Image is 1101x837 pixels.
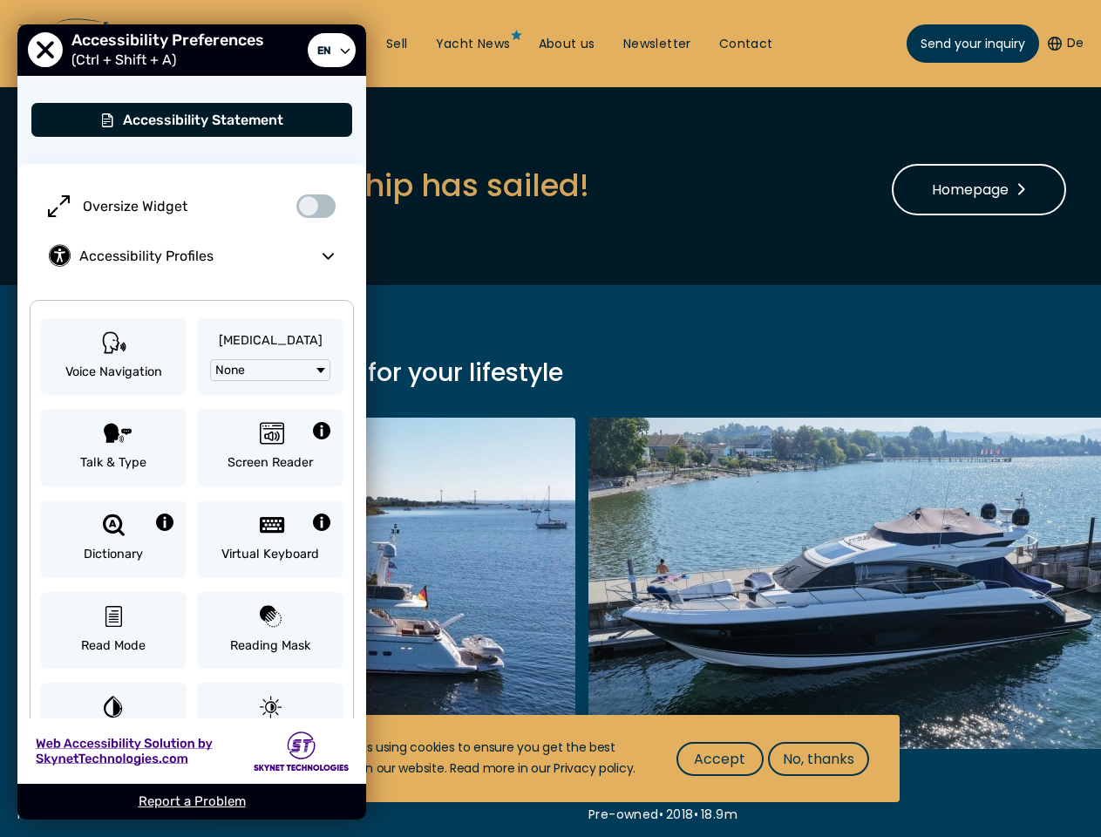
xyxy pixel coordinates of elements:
[539,36,595,53] a: About us
[79,248,309,264] span: Accessibility Profiles
[31,102,353,138] button: Accessibility Statement
[40,592,187,670] button: Read Mode
[289,738,642,779] div: This website is using cookies to ensure you get the best experience on our website. Read more in ...
[123,112,283,128] span: Accessibility Statement
[932,179,1026,201] span: Homepage
[386,36,408,53] a: Sell
[197,683,343,760] button: Light Contrast
[28,33,63,68] button: Close Accessibility Preferences Menu
[921,35,1025,53] span: Send your inquiry
[17,24,366,820] div: User Preferences
[197,592,343,670] button: Reading Mask
[35,735,213,767] img: Web Accessibility Solution by Skynet Technologies
[71,51,185,68] span: (Ctrl + Shift + A)
[907,24,1039,63] a: Send your inquiry
[40,409,187,487] button: Talk & Type
[554,759,633,777] a: Privacy policy
[892,164,1066,215] a: Homepage
[17,718,366,784] a: Skynet - opens in new tab
[210,359,330,381] button: None
[768,742,869,776] button: No, thanks
[40,500,187,578] button: Dictionary
[139,793,246,809] a: Report a Problem - opens in new tab
[197,409,343,487] button: Screen Reader
[40,318,187,396] button: Voice Navigation
[623,36,691,53] a: Newsletter
[254,732,349,771] img: Skynet
[313,39,335,61] span: en
[676,742,764,776] button: Accept
[35,231,349,281] button: Accessibility Profiles
[694,748,745,770] span: Accept
[197,500,343,578] button: Virtual Keyboard
[40,683,187,760] button: Invert Colors
[783,748,854,770] span: No, thanks
[308,33,356,68] a: Select Language
[219,331,323,350] span: [MEDICAL_DATA]
[719,36,773,53] a: Contact
[215,363,245,378] span: None
[71,31,273,50] span: Accessibility Preferences
[436,36,511,53] a: Yacht News
[83,198,187,214] span: Oversize Widget
[1048,35,1084,52] button: De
